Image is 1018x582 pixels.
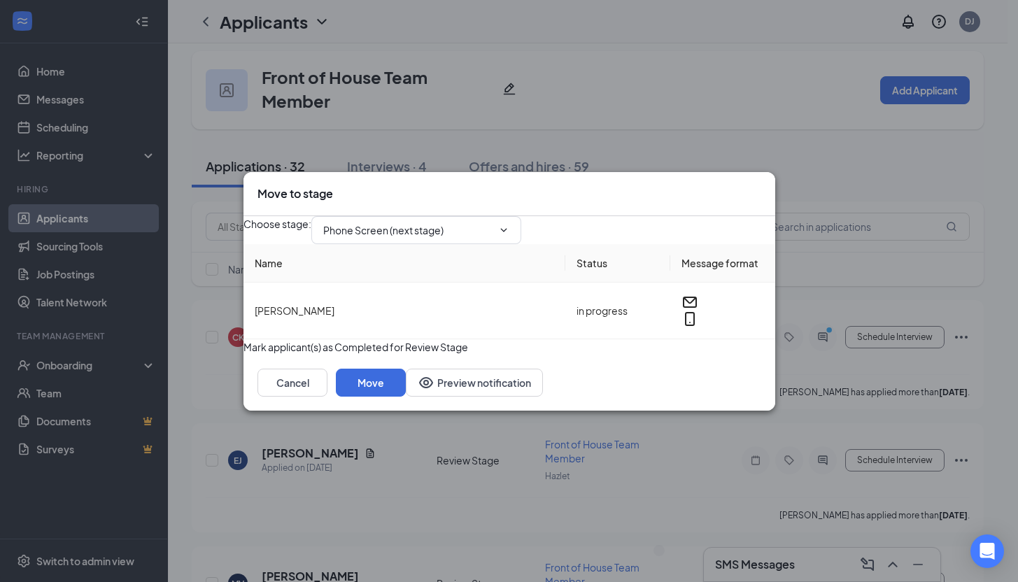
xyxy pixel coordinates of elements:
svg: MobileSms [681,311,698,327]
svg: Eye [418,374,434,391]
span: [PERSON_NAME] [255,304,334,317]
svg: ChevronDown [498,225,509,236]
h3: Move to stage [257,186,333,201]
span: Mark applicant(s) as Completed for Review Stage [243,339,468,355]
th: Name [243,244,565,283]
button: Cancel [257,369,327,397]
button: Move [336,369,406,397]
th: Status [565,244,670,283]
td: in progress [565,283,670,339]
button: Preview notificationEye [406,369,543,397]
span: Choose stage : [243,216,311,244]
th: Message format [670,244,775,283]
div: Open Intercom Messenger [970,534,1004,568]
svg: Email [681,294,698,311]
